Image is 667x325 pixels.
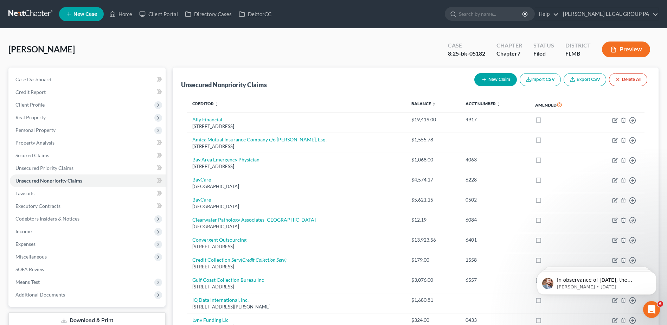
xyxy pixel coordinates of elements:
a: [PERSON_NAME] LEGAL GROUP PA [559,8,658,20]
button: New Claim [474,73,517,86]
span: Real Property [15,114,46,120]
div: 8:25-bk-05182 [448,50,485,58]
a: Ally Financial [192,116,222,122]
a: Bay Area Emergency Physician [192,157,259,162]
span: Case Dashboard [15,76,51,82]
a: SOFA Review [10,263,166,276]
a: BayCare [192,177,211,183]
a: Client Portal [136,8,181,20]
div: $5,621.15 [411,196,454,203]
span: Lawsuits [15,190,34,196]
span: Secured Claims [15,152,49,158]
div: Chapter [496,42,522,50]
a: Balance unfold_more [411,101,436,106]
span: Income [15,228,32,234]
div: Case [448,42,485,50]
div: $12.19 [411,216,454,223]
span: Additional Documents [15,292,65,298]
div: [STREET_ADDRESS] [192,143,400,150]
div: District [565,42,591,50]
span: Executory Contracts [15,203,60,209]
a: Unsecured Priority Claims [10,162,166,174]
span: [PERSON_NAME] [8,44,75,54]
span: Credit Report [15,89,46,95]
a: IQ Data International, Inc. [192,297,249,303]
span: Personal Property [15,127,56,133]
i: unfold_more [214,102,219,106]
a: Gulf Coast Collection Bureau Inc [192,277,264,283]
span: Property Analysis [15,140,54,146]
span: 7 [517,50,520,57]
i: (Credit Collection Serv) [241,257,287,263]
i: unfold_more [432,102,436,106]
span: New Case [73,12,97,17]
div: $324.00 [411,317,454,324]
span: Means Test [15,279,40,285]
i: unfold_more [496,102,501,106]
span: 6 [658,301,663,307]
div: $1,680.81 [411,297,454,304]
div: $3,076.00 [411,276,454,283]
div: [STREET_ADDRESS] [192,283,400,290]
a: Lawsuits [10,187,166,200]
a: Acct Number unfold_more [466,101,501,106]
div: 0433 [466,317,524,324]
button: Import CSV [520,73,561,86]
a: DebtorCC [235,8,275,20]
button: Delete All [609,73,647,86]
div: $13,923.56 [411,236,454,243]
div: 6557 [466,276,524,283]
div: [STREET_ADDRESS] [192,243,400,250]
div: $19,419.00 [411,116,454,123]
a: Amica Mutual Insurance Company c/o [PERSON_NAME], Esq. [192,136,327,142]
a: Secured Claims [10,149,166,162]
a: Home [106,8,136,20]
a: Case Dashboard [10,73,166,86]
div: 6228 [466,176,524,183]
input: Search by name... [459,7,523,20]
a: Credit Collection Serv(Credit Collection Serv) [192,257,287,263]
a: Unsecured Nonpriority Claims [10,174,166,187]
span: Codebtors Insiders & Notices [15,216,79,222]
a: Clearwater Pathology Associates [GEOGRAPHIC_DATA] [192,217,316,223]
div: $179.00 [411,256,454,263]
div: 6084 [466,216,524,223]
button: Preview [602,42,650,57]
div: [GEOGRAPHIC_DATA] [192,223,400,230]
a: Convergent Outsourcing [192,237,246,243]
iframe: Intercom notifications message [526,257,667,306]
a: Property Analysis [10,136,166,149]
a: Credit Report [10,86,166,98]
a: Executory Contracts [10,200,166,212]
div: $1,555.78 [411,136,454,143]
div: [STREET_ADDRESS] [192,163,400,170]
iframe: Intercom live chat [643,301,660,318]
div: [STREET_ADDRESS] [192,263,400,270]
div: [GEOGRAPHIC_DATA] [192,183,400,190]
a: Help [535,8,559,20]
div: Status [533,42,554,50]
div: $4,574.17 [411,176,454,183]
div: 4917 [466,116,524,123]
span: Client Profile [15,102,45,108]
div: $1,068.00 [411,156,454,163]
div: [STREET_ADDRESS] [192,123,400,130]
a: Lvnv Funding Llc [192,317,229,323]
div: 6401 [466,236,524,243]
div: Filed [533,50,554,58]
a: Export CSV [564,73,606,86]
a: BayCare [192,197,211,203]
span: SOFA Review [15,266,45,272]
span: Miscellaneous [15,254,47,260]
div: 1558 [466,256,524,263]
span: Unsecured Priority Claims [15,165,73,171]
div: Chapter [496,50,522,58]
div: 0502 [466,196,524,203]
div: Unsecured Nonpriority Claims [181,81,267,89]
div: 4063 [466,156,524,163]
div: [STREET_ADDRESS][PERSON_NAME] [192,304,400,310]
a: Directory Cases [181,8,235,20]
